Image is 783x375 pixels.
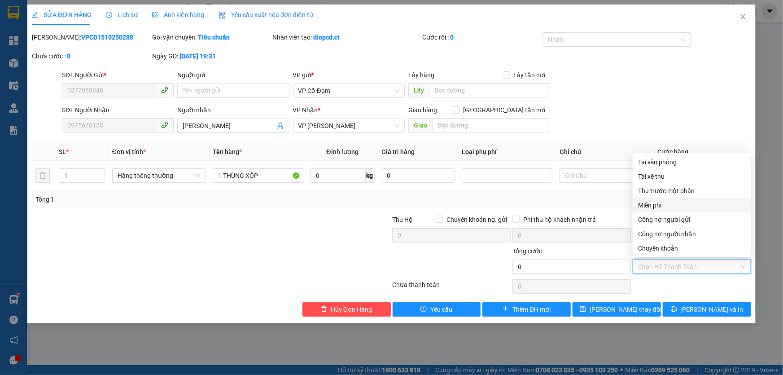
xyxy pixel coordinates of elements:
[277,122,284,129] span: user-add
[198,34,230,41] b: Tiêu chuẩn
[460,105,549,115] span: [GEOGRAPHIC_DATA] tận nơi
[638,243,746,253] div: Chuyển khoản
[118,169,200,182] span: Hàng thông thường
[179,53,216,60] b: [DATE] 19:31
[503,306,509,313] span: plus
[219,11,313,18] span: Yêu cầu xuất hóa đơn điện tử
[430,304,452,314] span: Yêu cầu
[152,11,204,18] span: Ảnh kiện hàng
[510,70,549,80] span: Lấy tận nơi
[392,280,512,296] div: Chưa thanh toán
[81,34,133,41] b: VPCD1510250288
[512,247,542,255] span: Tổng cước
[573,302,661,317] button: save[PERSON_NAME] thay đổi
[408,71,434,79] span: Lấy hàng
[420,306,427,313] span: exclamation-circle
[638,200,746,210] div: Miễn phí
[443,215,511,225] span: Chuyển khoản ng. gửi
[393,302,481,317] button: exclamation-circleYêu cầu
[432,118,549,132] input: Dọc đường
[512,304,551,314] span: Thêm ĐH mới
[152,32,271,42] div: Gói vận chuyển:
[638,229,746,239] div: Công nợ người nhận
[638,215,746,225] div: Công nợ người gửi
[327,148,359,155] span: Định lượng
[32,11,92,18] span: SỬA ĐƠN HÀNG
[161,121,168,128] span: phone
[556,143,654,161] th: Ghi chú
[638,157,746,167] div: Tại văn phòng
[731,4,756,30] button: Close
[161,86,168,93] span: phone
[739,13,747,20] span: close
[112,148,146,155] span: Đơn vị tính
[32,32,150,42] div: [PERSON_NAME]:
[67,53,70,60] b: 0
[213,148,242,155] span: Tên hàng
[638,186,746,196] div: Thu trước một phần
[32,51,150,61] div: Chưa cước :
[450,34,454,41] b: 0
[298,119,399,132] span: VP Hoàng Liệt
[638,172,746,181] div: Tài xế thu
[671,306,677,313] span: printer
[62,105,174,115] div: SĐT Người Nhận
[681,304,744,314] span: [PERSON_NAME] và In
[62,70,174,80] div: SĐT Người Gửi
[293,70,405,80] div: VP gửi
[35,194,302,204] div: Tổng: 1
[520,215,599,225] span: Phí thu hộ khách nhận trả
[177,105,289,115] div: Người nhận
[408,83,429,97] span: Lấy
[633,212,751,227] div: Cước gửi hàng sẽ được ghi vào công nợ của người gửi
[152,51,271,61] div: Ngày GD:
[408,106,437,114] span: Giao hàng
[321,306,327,313] span: delete
[152,12,158,18] span: picture
[482,302,571,317] button: plusThêm ĐH mới
[302,302,391,317] button: deleteHủy Đơn Hàng
[663,302,751,317] button: printer[PERSON_NAME] và In
[429,83,549,97] input: Dọc đường
[298,84,399,97] span: VP Cổ Đạm
[32,12,38,18] span: edit
[213,168,303,183] input: VD: Bàn, Ghế
[177,70,289,80] div: Người gửi
[560,168,650,183] input: Ghi Chú
[293,106,318,114] span: VP Nhận
[331,304,372,314] span: Hủy Đơn Hàng
[458,143,556,161] th: Loại phụ phí
[314,34,340,41] b: diepcd.ct
[392,216,413,223] span: Thu Hộ
[382,148,415,155] span: Giá trị hàng
[35,168,50,183] button: delete
[219,12,226,19] img: icon
[633,227,751,241] div: Cước gửi hàng sẽ được ghi vào công nợ của người nhận
[366,168,375,183] span: kg
[422,32,541,42] div: Cước rồi :
[638,260,746,274] span: Chọn HT Thanh Toán
[658,148,689,155] span: Cước hàng
[408,118,432,132] span: Giao
[106,12,112,18] span: clock-circle
[272,32,421,42] div: Nhân viên tạo:
[106,11,138,18] span: Lịch sử
[590,304,661,314] span: [PERSON_NAME] thay đổi
[59,148,66,155] span: SL
[580,306,586,313] span: save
